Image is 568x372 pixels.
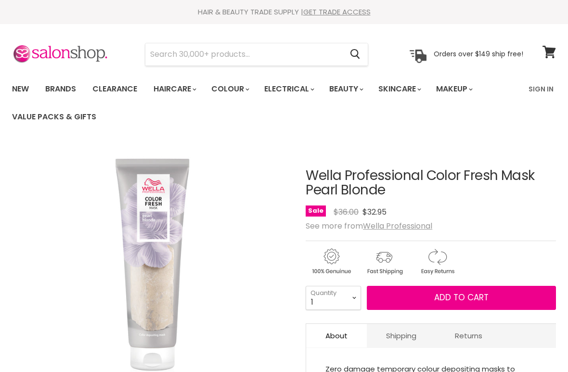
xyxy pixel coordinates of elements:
[306,247,357,276] img: genuine.gif
[362,206,387,218] span: $32.95
[342,43,368,65] button: Search
[145,43,368,66] form: Product
[434,50,523,58] p: Orders over $149 ship free!
[257,79,320,99] a: Electrical
[145,43,342,65] input: Search
[412,247,463,276] img: returns.gif
[436,324,502,347] a: Returns
[523,79,559,99] a: Sign In
[334,206,359,218] span: $36.00
[371,79,427,99] a: Skincare
[306,286,361,310] select: Quantity
[146,79,202,99] a: Haircare
[5,75,523,131] ul: Main menu
[204,79,255,99] a: Colour
[367,286,556,310] button: Add to cart
[363,220,432,231] a: Wella Professional
[359,247,410,276] img: shipping.gif
[306,168,556,198] h1: Wella Professional Color Fresh Mask Pearl Blonde
[306,220,432,231] span: See more from
[429,79,478,99] a: Makeup
[303,7,371,17] a: GET TRADE ACCESS
[434,292,489,303] span: Add to cart
[322,79,369,99] a: Beauty
[367,324,436,347] a: Shipping
[306,324,367,347] a: About
[306,205,326,217] span: Sale
[85,79,144,99] a: Clearance
[38,79,83,99] a: Brands
[5,79,36,99] a: New
[5,107,103,127] a: Value Packs & Gifts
